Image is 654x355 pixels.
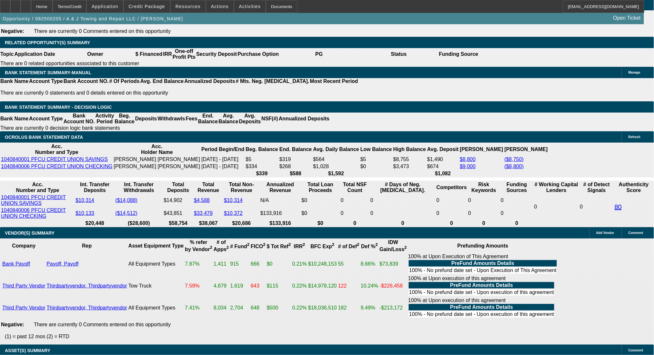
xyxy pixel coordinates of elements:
td: 10.24% [360,275,378,297]
th: Beg. Balance [114,113,135,125]
sup: 2 [247,242,249,247]
th: Sum of the Total NSF Count and Total Overdraft Fee Count from Ocrolus [340,181,369,194]
div: $133,916 [260,210,300,216]
th: Status [359,48,439,60]
div: 100% at Upon Execution of This Agreement [408,254,558,274]
td: [PERSON_NAME] [PERSON_NAME] [114,163,201,170]
span: Manage [629,71,640,74]
th: Avg. Daily Balance [313,143,360,156]
td: $5 [360,156,392,163]
td: 0 [468,194,500,207]
th: Account Type [29,78,63,85]
th: Activity Period [95,113,115,125]
b: % refer by Vendor [185,239,212,252]
th: NSF(#) [261,113,278,125]
th: End. Balance [198,113,218,125]
td: 0.22% [292,275,307,297]
td: $500 [267,297,291,319]
a: $10,314 [75,198,94,203]
a: ($14,512) [116,210,138,216]
td: $43,851 [163,207,193,219]
a: 1040840006 PFCU CREDIT UNION CHECKING [1,164,113,169]
a: $10,133 [75,210,94,216]
th: # Days of Neg. [MEDICAL_DATA]. [370,181,436,194]
span: Add Vendor [596,231,614,235]
b: FICO [251,244,266,249]
th: $20,686 [224,220,259,227]
td: 648 [250,297,266,319]
th: $58,754 [163,220,193,227]
td: 7.87% [185,253,213,275]
th: # Mts. Neg. [MEDICAL_DATA]. [236,78,310,85]
b: # of Def [338,244,359,249]
td: 0 [436,207,467,219]
b: Prefunding Amounts [458,243,508,249]
td: 8.66% [360,253,378,275]
th: # of Detect Signals [580,181,614,194]
th: 0 [500,220,533,227]
a: Thirdpartyvendor, Thirdpartyvendor [46,283,127,289]
sup: 2 [263,242,266,247]
td: $0 [301,207,340,219]
a: Open Ticket [611,13,643,24]
th: Annualized Deposits [184,78,235,85]
th: IRR [163,48,172,60]
th: Low Balance [360,143,392,156]
b: # Fund [230,244,250,249]
b: # of Apps [214,239,229,252]
td: 0 [580,194,614,219]
th: One-off Profit Pts [172,48,196,60]
td: $0 [301,194,340,207]
th: 0 [468,220,500,227]
td: [DATE] - [DATE] [201,163,245,170]
th: Total Loan Proceeds [301,181,340,194]
td: $73,839 [379,253,407,275]
td: $115 [267,275,291,297]
button: Activities [234,0,266,13]
sup: 2 [376,242,378,247]
p: There are currently 0 statements and 0 details entered on this opportunity [0,90,358,96]
th: Application Date [14,48,55,60]
th: # Working Capital Lenders [534,181,579,194]
span: Refresh [629,135,640,139]
a: $8,800 [460,157,476,162]
b: Negative: [1,322,24,327]
td: 100% - No prefund date set - Upon execution of this agreement [409,289,554,296]
th: Avg. End Balance [140,78,184,85]
th: Bank Account NO. [63,78,109,85]
a: ($8,800) [505,164,524,169]
td: $14,978,120 [308,275,337,297]
td: 4,679 [213,275,229,297]
th: $1,082 [427,170,459,177]
th: Security Deposit [196,48,237,60]
td: 0 [436,194,467,207]
span: Comment [629,231,643,235]
b: $ Tot Ref [267,244,291,249]
td: 1,411 [213,253,229,275]
td: $268 [279,163,312,170]
th: Avg. Balance [218,113,238,125]
span: Comment [629,349,643,352]
p: (1) = past 12 mos (2) = RTD [5,334,654,340]
td: 9.49% [360,297,378,319]
span: Credit Package [129,4,165,9]
td: 0 [340,207,369,219]
td: $1,490 [427,156,459,163]
a: $4,588 [194,198,210,203]
b: PreFund Amounts Details [450,282,513,288]
th: $0 [301,220,340,227]
td: 100% - No prefund date set - Upon Execution of This Agreement [409,267,557,274]
th: $133,916 [260,220,301,227]
th: Avg. Deposits [239,113,261,125]
th: Beg. Balance [246,143,278,156]
th: ($28,600) [115,220,163,227]
span: Application [92,4,118,9]
a: $9,000 [460,164,476,169]
td: [DATE] - [DATE] [201,156,245,163]
td: All Equipment Types [128,297,184,319]
span: Activities [239,4,261,9]
th: Account Type [29,113,63,125]
span: RELATED OPPORTUNITY(S) SUMMARY [5,40,90,45]
span: BANK STATEMENT SUMMARY-MANUAL [5,70,91,75]
td: 0 [468,207,500,219]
